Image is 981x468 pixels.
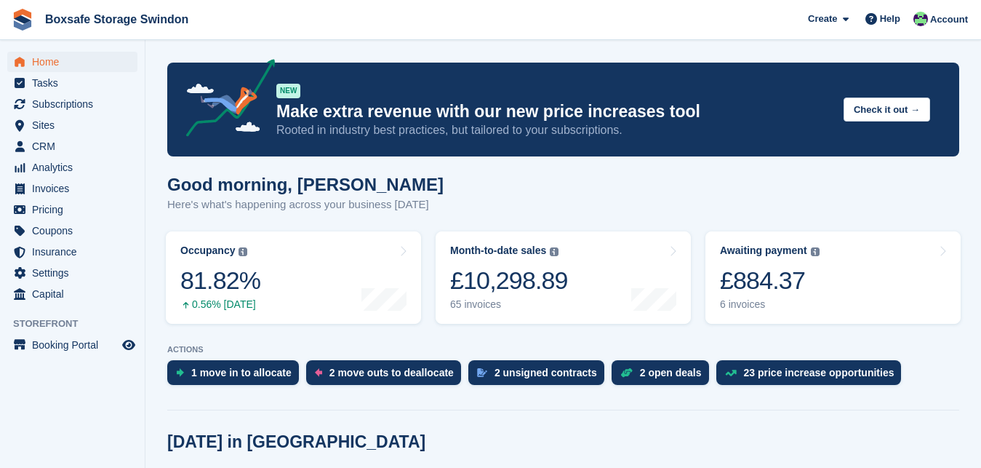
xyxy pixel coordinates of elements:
img: icon-info-grey-7440780725fd019a000dd9b08b2336e03edf1995a4989e88bcd33f0948082b44.svg [811,247,820,256]
a: Month-to-date sales £10,298.89 65 invoices [436,231,691,324]
span: Sites [32,115,119,135]
div: 2 open deals [640,367,702,378]
a: menu [7,178,137,199]
div: 2 unsigned contracts [494,367,597,378]
div: 81.82% [180,266,260,296]
a: menu [7,52,137,72]
span: Account [930,12,968,27]
p: Rooted in industry best practices, but tailored to your subscriptions. [276,122,832,138]
img: deal-1b604bf984904fb50ccaf53a9ad4b4a5d6e5aea283cecdc64d6e3604feb123c2.svg [620,368,633,378]
div: £884.37 [720,266,820,296]
span: Settings [32,263,119,283]
a: menu [7,284,137,304]
p: ACTIONS [167,345,959,354]
span: Create [808,12,837,26]
a: 2 open deals [612,360,716,392]
span: Pricing [32,199,119,220]
img: icon-info-grey-7440780725fd019a000dd9b08b2336e03edf1995a4989e88bcd33f0948082b44.svg [239,247,247,256]
a: menu [7,242,137,262]
img: price-adjustments-announcement-icon-8257ccfd72463d97f412b2fc003d46551f7dbcb40ab6d574587a9cd5c0d94... [174,59,276,142]
a: 23 price increase opportunities [716,360,909,392]
h1: Good morning, [PERSON_NAME] [167,175,444,194]
a: menu [7,94,137,114]
div: 23 price increase opportunities [744,367,894,378]
img: price_increase_opportunities-93ffe204e8149a01c8c9dc8f82e8f89637d9d84a8eef4429ea346261dce0b2c0.svg [725,370,737,376]
a: 2 unsigned contracts [468,360,612,392]
p: Make extra revenue with our new price increases tool [276,101,832,122]
img: contract_signature_icon-13c848040528278c33f63329250d36e43548de30e8caae1d1a13099fd9432cc5.svg [477,368,487,377]
div: 6 invoices [720,298,820,311]
a: menu [7,335,137,355]
a: Boxsafe Storage Swindon [39,7,194,31]
img: Kim Virabi [913,12,928,26]
a: 2 move outs to deallocate [306,360,468,392]
button: Check it out → [844,98,930,122]
div: Awaiting payment [720,245,807,257]
a: Awaiting payment £884.37 6 invoices [705,231,961,324]
img: icon-info-grey-7440780725fd019a000dd9b08b2336e03edf1995a4989e88bcd33f0948082b44.svg [550,247,558,256]
a: Occupancy 81.82% 0.56% [DATE] [166,231,421,324]
a: menu [7,263,137,283]
div: Occupancy [180,245,235,257]
span: Subscriptions [32,94,119,114]
div: 1 move in to allocate [191,367,292,378]
span: Tasks [32,73,119,93]
span: Capital [32,284,119,304]
a: 1 move in to allocate [167,360,306,392]
div: NEW [276,84,300,98]
a: menu [7,136,137,156]
span: CRM [32,136,119,156]
a: menu [7,221,137,241]
div: 2 move outs to deallocate [329,367,454,378]
span: Analytics [32,157,119,178]
h2: [DATE] in [GEOGRAPHIC_DATA] [167,432,425,452]
span: Storefront [13,317,145,331]
a: Preview store [120,336,137,354]
span: Invoices [32,178,119,199]
a: menu [7,199,137,220]
span: Help [880,12,900,26]
img: move_ins_to_allocate_icon-fdf77a2bb77ea45bf5b3d319d69a93e2d87916cf1d5bf7949dd705db3b84f3ca.svg [176,368,184,377]
a: menu [7,157,137,178]
div: 0.56% [DATE] [180,298,260,311]
span: Coupons [32,221,119,241]
span: Home [32,52,119,72]
div: 65 invoices [450,298,568,311]
a: menu [7,115,137,135]
span: Insurance [32,242,119,262]
div: £10,298.89 [450,266,568,296]
p: Here's what's happening across your business [DATE] [167,197,444,213]
img: stora-icon-8386f47178a22dfd0bd8f6a31ec36ba5ce8667c1dd55bd0f319d3a0aa187defe.svg [12,9,33,31]
div: Month-to-date sales [450,245,546,257]
span: Booking Portal [32,335,119,355]
img: move_outs_to_deallocate_icon-f764333ba52eb49d3ac5e1228854f67142a1ed5810a6f6cc68b1a99e826820c5.svg [315,368,322,377]
a: menu [7,73,137,93]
